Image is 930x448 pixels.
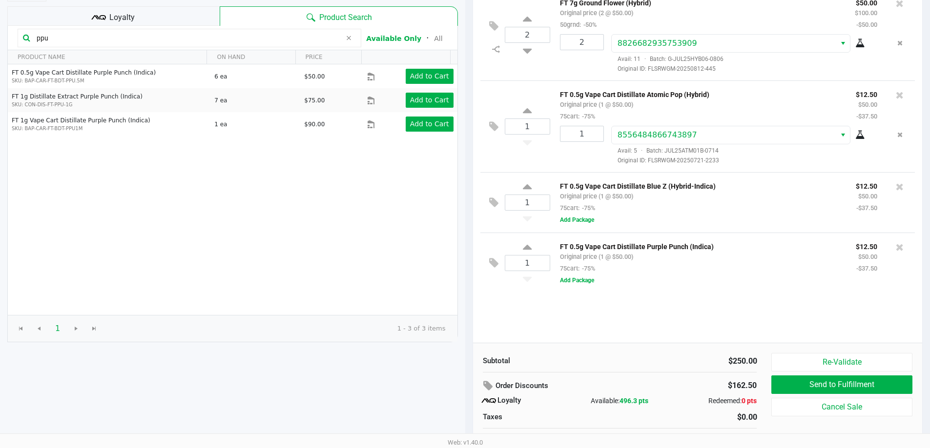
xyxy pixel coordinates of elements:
th: PRODUCT NAME [8,50,207,64]
div: Data table [8,50,457,315]
span: Go to the first page [17,325,25,332]
span: Avail: 11 Batch: G-JUL25HYB06-0806 [611,56,723,62]
small: 75cart: [560,113,595,120]
div: $162.50 [675,377,757,394]
small: $50.00 [858,253,877,260]
p: SKU: BAP-CAR-FT-BDT-PPU1M [12,125,206,132]
span: Go to the next page [72,325,80,332]
span: Go to the next page [67,319,85,338]
button: Select [836,126,850,144]
small: -$50.00 [856,21,877,28]
span: Page 1 [48,319,67,338]
span: · [641,56,650,62]
button: Add to Cart [406,117,454,132]
button: Add Package [560,215,594,224]
small: Original price (1 @ $50.00) [560,193,633,200]
td: 6 ea [210,64,300,88]
p: FT 0.5g Vape Cart Distillate Purple Punch (Indica) [560,240,841,251]
div: Order Discounts [483,377,661,395]
td: 1 ea [210,112,300,136]
span: 0 pts [742,397,757,405]
div: Subtotal [483,355,613,367]
small: Original price (1 @ $50.00) [560,101,633,108]
div: $250.00 [627,355,757,367]
span: Go to the previous page [30,319,48,338]
span: 8556484866743897 [618,130,697,139]
app-button-loader: Add to Cart [410,96,449,104]
span: Avail: 5 Batch: JUL25ATM01B-0714 [611,147,719,154]
p: SKU: CON-DIS-FT-PPU-1G [12,101,206,108]
small: 75cart: [560,204,595,212]
button: Cancel Sale [771,398,912,416]
div: Taxes [483,411,613,423]
th: ON HAND [207,50,295,64]
button: Add Package [560,276,594,285]
span: Loyalty [109,12,135,23]
span: -50% [581,21,597,28]
button: Re-Validate [771,353,912,371]
span: Product Search [319,12,372,23]
span: 496.3 pts [620,397,648,405]
input: Scan or Search Products to Begin [33,31,341,45]
button: Select [836,35,850,52]
small: Original price (1 @ $50.00) [560,253,633,260]
p: FT 0.5g Vape Cart Distillate Atomic Pop (Hybrid) [560,88,841,98]
span: -75% [579,204,595,212]
button: Add to Cart [406,93,454,108]
td: FT 0.5g Vape Cart Distillate Purple Punch (Indica) [8,64,210,88]
span: Go to the previous page [35,325,43,332]
td: FT 1g Vape Cart Distillate Purple Punch (Indica) [8,112,210,136]
td: FT 1g Distillate Extract Purple Punch (Indica) [8,88,210,112]
small: 75cart: [560,265,595,272]
span: Original ID: FLSRWGM-20250721-2233 [611,156,877,165]
span: 8826682935753909 [618,39,697,48]
small: Original price (2 @ $50.00) [560,9,633,17]
button: Add to Cart [406,69,454,84]
small: -$37.50 [856,204,877,212]
app-button-loader: Add to Cart [410,120,449,128]
span: $90.00 [304,121,325,128]
app-button-loader: Add to Cart [410,72,449,80]
kendo-pager-info: 1 - 3 of 3 items [111,324,446,333]
inline-svg: Split item qty to new line [488,43,505,56]
span: · [637,147,646,154]
span: ᛫ [421,34,434,43]
div: Available: [574,396,665,406]
small: -$37.50 [856,113,877,120]
p: $12.50 [856,88,877,98]
small: $100.00 [855,9,877,17]
span: Go to the last page [85,319,103,338]
small: 50grnd: [560,21,597,28]
button: All [434,34,442,44]
div: Loyalty [483,395,574,407]
small: -$37.50 [856,265,877,272]
p: FT 0.5g Vape Cart Distillate Blue Z (Hybrid-Indica) [560,180,841,190]
td: 7 ea [210,88,300,112]
p: $12.50 [856,180,877,190]
span: Go to the last page [90,325,98,332]
button: Remove the package from the orderLine [893,126,907,144]
button: Send to Fulfillment [771,375,912,394]
span: Original ID: FLSRWGM-20250812-445 [611,64,877,73]
small: $50.00 [858,193,877,200]
span: -75% [579,265,595,272]
p: $12.50 [856,240,877,251]
span: -75% [579,113,595,120]
th: PRICE [295,50,362,64]
div: Redeemed: [665,396,757,406]
span: Web: v1.40.0 [448,439,483,446]
button: Remove the package from the orderLine [893,34,907,52]
small: $50.00 [858,101,877,108]
span: Go to the first page [12,319,30,338]
div: $0.00 [627,411,757,423]
span: $75.00 [304,97,325,104]
p: SKU: BAP-CAR-FT-BDT-PPU.5M [12,77,206,84]
span: $50.00 [304,73,325,80]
